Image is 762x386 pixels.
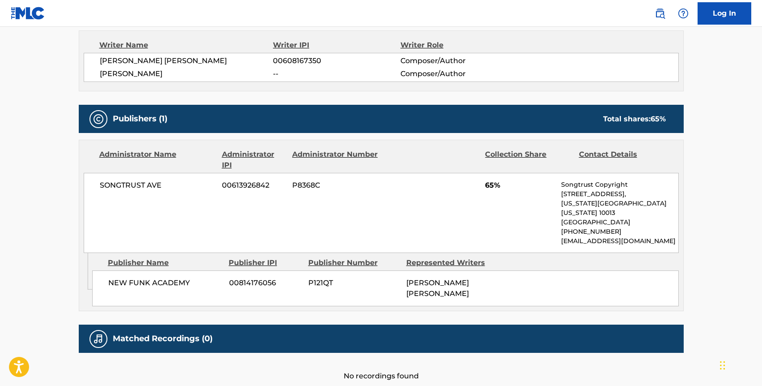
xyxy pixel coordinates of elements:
p: [PHONE_NUMBER] [561,227,678,236]
h5: Publishers (1) [113,114,167,124]
div: Administrator Name [99,149,215,171]
div: Publisher IPI [229,257,302,268]
img: Matched Recordings [93,334,104,344]
div: Writer Role [400,40,516,51]
span: 00814176056 [229,278,302,288]
p: [EMAIL_ADDRESS][DOMAIN_NAME] [561,236,678,246]
span: P8368C [292,180,379,191]
div: Collection Share [485,149,572,171]
div: Publisher Number [308,257,400,268]
p: Songtrust Copyright [561,180,678,189]
p: [US_STATE][GEOGRAPHIC_DATA][US_STATE] 10013 [561,199,678,218]
div: No recordings found [79,353,684,382]
span: Composer/Author [400,69,516,79]
div: Administrator IPI [222,149,285,171]
div: Drag [720,352,725,379]
img: help [678,8,689,19]
div: Contact Details [579,149,666,171]
p: [STREET_ADDRESS], [561,189,678,199]
div: Writer Name [99,40,273,51]
span: [PERSON_NAME] [100,69,273,79]
span: SONGTRUST AVE [100,180,216,191]
span: 00613926842 [222,180,285,191]
h5: Matched Recordings (0) [113,334,213,344]
div: Writer IPI [273,40,400,51]
div: Total shares: [603,114,666,124]
span: 00608167350 [273,56,400,66]
img: MLC Logo [11,7,45,20]
div: Administrator Number [292,149,379,171]
span: 65% [485,180,554,191]
a: Public Search [651,4,669,22]
div: Represented Writers [406,257,498,268]
span: NEW FUNK ACADEMY [108,278,222,288]
span: -- [273,69,400,79]
a: Log In [698,2,751,25]
iframe: Chat Widget [717,343,762,386]
span: [PERSON_NAME] [PERSON_NAME] [100,56,273,66]
span: 65 % [651,115,666,123]
div: Help [674,4,692,22]
p: [GEOGRAPHIC_DATA] [561,218,678,227]
span: P121QT [308,278,400,288]
div: Publisher Name [108,257,222,268]
span: [PERSON_NAME] [PERSON_NAME] [406,279,469,298]
span: Composer/Author [400,56,516,66]
img: Publishers [93,114,104,124]
img: search [655,8,665,19]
